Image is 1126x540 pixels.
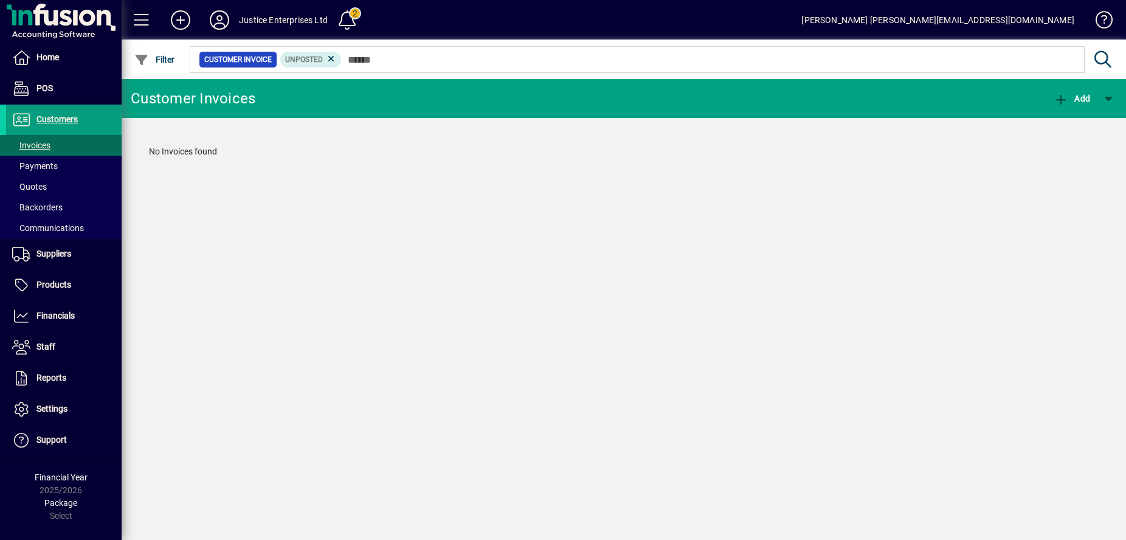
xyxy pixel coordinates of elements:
[36,114,78,124] span: Customers
[36,435,67,445] span: Support
[6,332,122,362] a: Staff
[12,182,47,192] span: Quotes
[134,55,175,64] span: Filter
[6,425,122,455] a: Support
[6,218,122,238] a: Communications
[137,133,1111,170] div: No Invoices found
[36,83,53,93] span: POS
[6,239,122,269] a: Suppliers
[131,89,255,108] div: Customer Invoices
[239,10,328,30] div: Justice Enterprises Ltd
[44,498,77,508] span: Package
[12,140,50,150] span: Invoices
[12,161,58,171] span: Payments
[280,52,342,67] mat-chip: Customer Invoice Status: Unposted
[36,404,67,414] span: Settings
[6,135,122,156] a: Invoices
[12,202,63,212] span: Backorders
[6,197,122,218] a: Backorders
[6,43,122,73] a: Home
[161,9,200,31] button: Add
[801,10,1074,30] div: [PERSON_NAME] [PERSON_NAME][EMAIL_ADDRESS][DOMAIN_NAME]
[1086,2,1111,42] a: Knowledge Base
[6,394,122,424] a: Settings
[36,249,71,258] span: Suppliers
[204,54,272,66] span: Customer Invoice
[12,223,84,233] span: Communications
[1054,94,1090,103] span: Add
[6,74,122,104] a: POS
[36,52,59,62] span: Home
[36,342,55,351] span: Staff
[36,311,75,320] span: Financials
[36,280,71,289] span: Products
[6,176,122,197] a: Quotes
[200,9,239,31] button: Profile
[131,49,178,71] button: Filter
[35,472,88,482] span: Financial Year
[1051,88,1093,109] button: Add
[6,301,122,331] a: Financials
[6,156,122,176] a: Payments
[6,270,122,300] a: Products
[6,363,122,393] a: Reports
[36,373,66,382] span: Reports
[285,55,323,64] span: Unposted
